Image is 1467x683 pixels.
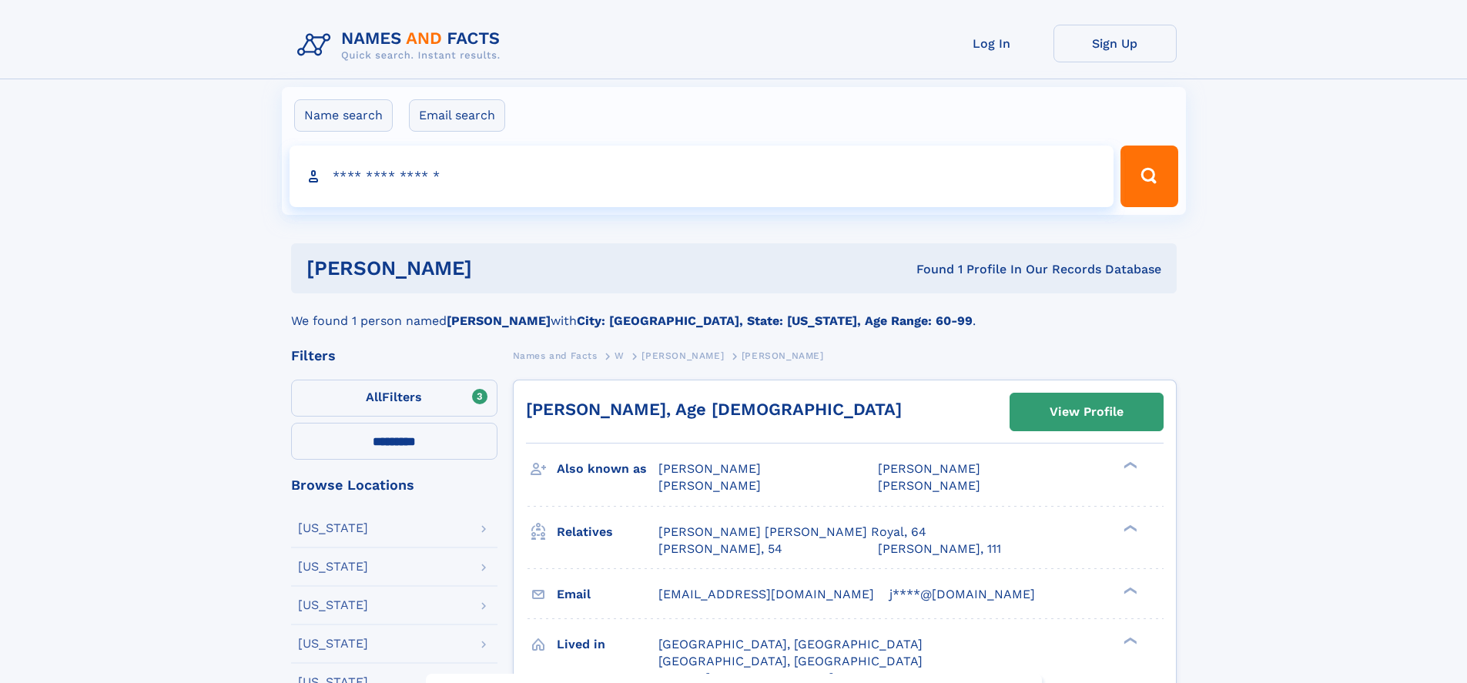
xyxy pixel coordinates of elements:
[1120,585,1138,595] div: ❯
[658,541,782,557] a: [PERSON_NAME], 54
[694,261,1161,278] div: Found 1 Profile In Our Records Database
[291,349,497,363] div: Filters
[1120,146,1177,207] button: Search Button
[878,541,1001,557] a: [PERSON_NAME], 111
[306,259,695,278] h1: [PERSON_NAME]
[577,313,973,328] b: City: [GEOGRAPHIC_DATA], State: [US_STATE], Age Range: 60-99
[658,587,874,601] span: [EMAIL_ADDRESS][DOMAIN_NAME]
[291,25,513,66] img: Logo Names and Facts
[557,519,658,545] h3: Relatives
[291,293,1177,330] div: We found 1 person named with .
[526,400,902,419] a: [PERSON_NAME], Age [DEMOGRAPHIC_DATA]
[1120,635,1138,645] div: ❯
[298,522,368,534] div: [US_STATE]
[1120,460,1138,470] div: ❯
[1053,25,1177,62] a: Sign Up
[557,631,658,658] h3: Lived in
[658,637,923,651] span: [GEOGRAPHIC_DATA], [GEOGRAPHIC_DATA]
[291,478,497,492] div: Browse Locations
[658,461,761,476] span: [PERSON_NAME]
[641,350,724,361] span: [PERSON_NAME]
[366,390,382,404] span: All
[294,99,393,132] label: Name search
[298,638,368,650] div: [US_STATE]
[1010,393,1163,430] a: View Profile
[557,456,658,482] h3: Also known as
[615,346,625,365] a: W
[658,524,926,541] a: [PERSON_NAME] [PERSON_NAME] Royal, 64
[641,346,724,365] a: [PERSON_NAME]
[447,313,551,328] b: [PERSON_NAME]
[291,380,497,417] label: Filters
[1120,523,1138,533] div: ❯
[615,350,625,361] span: W
[557,581,658,608] h3: Email
[878,461,980,476] span: [PERSON_NAME]
[930,25,1053,62] a: Log In
[742,350,824,361] span: [PERSON_NAME]
[409,99,505,132] label: Email search
[658,654,923,668] span: [GEOGRAPHIC_DATA], [GEOGRAPHIC_DATA]
[298,561,368,573] div: [US_STATE]
[658,478,761,493] span: [PERSON_NAME]
[298,599,368,611] div: [US_STATE]
[290,146,1114,207] input: search input
[878,478,980,493] span: [PERSON_NAME]
[1050,394,1124,430] div: View Profile
[513,346,598,365] a: Names and Facts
